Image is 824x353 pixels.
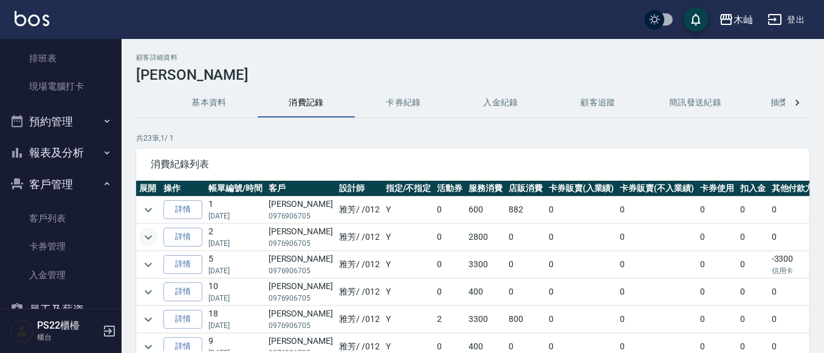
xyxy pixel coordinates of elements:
[434,224,465,251] td: 0
[506,181,546,197] th: 店販消費
[465,251,506,278] td: 3300
[208,211,263,222] p: [DATE]
[160,88,258,117] button: 基本資料
[617,306,697,333] td: 0
[139,201,157,219] button: expand row
[772,265,823,276] p: 信用卡
[136,133,809,144] p: 共 23 筆, 1 / 1
[139,310,157,329] button: expand row
[383,224,434,251] td: Y
[5,137,117,169] button: 報表及分析
[269,238,333,249] p: 0976906705
[136,181,160,197] th: 展開
[269,211,333,222] p: 0976906705
[139,283,157,301] button: expand row
[737,251,769,278] td: 0
[336,224,383,251] td: 雅芳 / /012
[136,66,809,83] h3: [PERSON_NAME]
[549,88,647,117] button: 顧客追蹤
[269,293,333,304] p: 0976906705
[733,12,753,27] div: 木屾
[383,306,434,333] td: Y
[434,279,465,306] td: 0
[465,279,506,306] td: 400
[434,306,465,333] td: 2
[383,251,434,278] td: Y
[163,200,202,219] a: 詳情
[434,181,465,197] th: 活動券
[697,306,737,333] td: 0
[697,224,737,251] td: 0
[10,319,34,343] img: Person
[5,44,117,72] a: 排班表
[506,224,546,251] td: 0
[697,251,737,278] td: 0
[205,251,266,278] td: 5
[15,11,49,26] img: Logo
[205,224,266,251] td: 2
[205,279,266,306] td: 10
[617,279,697,306] td: 0
[737,279,769,306] td: 0
[617,224,697,251] td: 0
[258,88,355,117] button: 消費記錄
[697,197,737,223] td: 0
[163,255,202,274] a: 詳情
[37,320,99,332] h5: PS22櫃檯
[383,197,434,223] td: Y
[139,228,157,246] button: expand row
[336,306,383,333] td: 雅芳 / /012
[383,279,434,306] td: Y
[697,181,737,197] th: 卡券使用
[546,306,617,333] td: 0
[647,88,744,117] button: 簡訊發送紀錄
[208,320,263,331] p: [DATE]
[452,88,549,117] button: 入金紀錄
[205,181,266,197] th: 帳單編號/時間
[266,197,336,223] td: [PERSON_NAME]
[151,158,795,170] span: 消費紀錄列表
[5,169,117,200] button: 客戶管理
[5,72,117,100] a: 現場電腦打卡
[266,251,336,278] td: [PERSON_NAME]
[136,54,809,61] h2: 顧客詳細資料
[617,251,697,278] td: 0
[465,306,506,333] td: 3300
[208,238,263,249] p: [DATE]
[546,279,617,306] td: 0
[205,306,266,333] td: 18
[434,197,465,223] td: 0
[336,197,383,223] td: 雅芳 / /012
[5,294,117,326] button: 員工及薪資
[266,279,336,306] td: [PERSON_NAME]
[737,197,769,223] td: 0
[336,181,383,197] th: 設計師
[684,7,708,32] button: save
[163,310,202,329] a: 詳情
[163,282,202,301] a: 詳情
[5,106,117,138] button: 預約管理
[5,204,117,232] a: 客戶列表
[163,228,202,246] a: 詳情
[546,197,617,223] td: 0
[506,306,546,333] td: 800
[205,197,266,223] td: 1
[546,181,617,197] th: 卡券販賣(入業績)
[546,251,617,278] td: 0
[506,251,546,278] td: 0
[506,197,546,223] td: 882
[336,251,383,278] td: 雅芳 / /012
[139,256,157,274] button: expand row
[617,181,697,197] th: 卡券販賣(不入業績)
[160,181,205,197] th: 操作
[465,224,506,251] td: 2800
[465,197,506,223] td: 600
[269,320,333,331] p: 0976906705
[506,279,546,306] td: 0
[737,224,769,251] td: 0
[208,265,263,276] p: [DATE]
[269,265,333,276] p: 0976906705
[617,197,697,223] td: 0
[434,251,465,278] td: 0
[697,279,737,306] td: 0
